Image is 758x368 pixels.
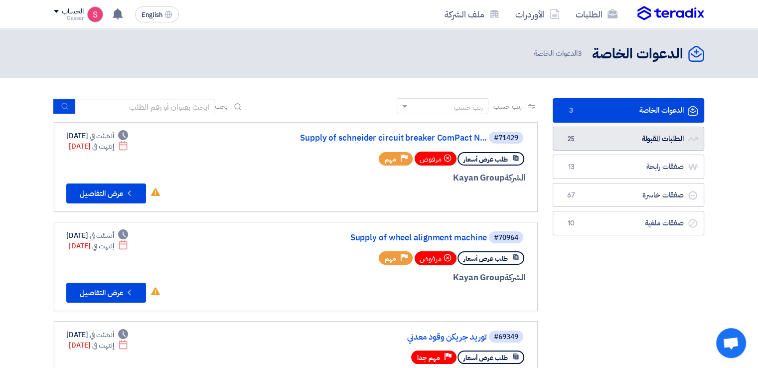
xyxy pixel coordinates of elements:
[54,15,83,21] div: Gasser
[142,11,162,18] span: English
[135,6,179,22] button: English
[288,333,487,342] a: توريد جريكن وقود معدني
[553,155,704,179] a: صفقات رابحة13
[565,218,577,228] span: 10
[494,334,518,341] div: #69349
[66,131,128,141] div: [DATE]
[578,48,582,59] span: 3
[415,152,456,166] div: مرفوض
[494,234,518,241] div: #70964
[716,328,746,358] div: Open chat
[553,211,704,235] a: صفقات ملغية10
[507,2,568,26] a: الأوردرات
[69,241,128,251] div: [DATE]
[415,251,456,265] div: مرفوض
[92,241,114,251] span: إنتهت في
[504,172,526,184] span: الشركة
[494,135,518,142] div: #71429
[66,283,146,303] button: عرض التفاصيل
[66,184,146,203] button: عرض التفاصيل
[90,330,114,340] span: أنشئت في
[454,102,483,113] div: رتب حسب
[463,254,508,263] span: طلب عرض أسعار
[463,155,508,164] span: طلب عرض أسعار
[437,2,507,26] a: ملف الشركة
[92,340,114,351] span: إنتهت في
[493,101,522,112] span: رتب حسب
[533,48,584,59] span: الدعوات الخاصة
[75,99,215,114] input: ابحث بعنوان أو رقم الطلب
[592,44,683,64] h2: الدعوات الخاصة
[69,141,128,152] div: [DATE]
[288,134,487,143] a: Supply of schneider circuit breaker ComPact N...
[553,98,704,123] a: الدعوات الخاصة3
[66,330,128,340] div: [DATE]
[417,353,440,363] span: مهم جدا
[553,127,704,151] a: الطلبات المقبولة25
[288,233,487,242] a: Supply of wheel alignment machine
[90,230,114,241] span: أنشئت في
[637,6,704,21] img: Teradix logo
[215,101,228,112] span: بحث
[385,155,396,164] span: مهم
[553,183,704,207] a: صفقات خاسرة67
[565,106,577,116] span: 3
[66,230,128,241] div: [DATE]
[504,271,526,284] span: الشركة
[90,131,114,141] span: أنشئت في
[286,271,525,284] div: Kayan Group
[565,134,577,144] span: 25
[565,162,577,172] span: 13
[87,6,103,22] img: unnamed_1748516558010.png
[385,254,396,263] span: مهم
[568,2,625,26] a: الطلبات
[286,172,525,184] div: Kayan Group
[463,353,508,363] span: طلب عرض أسعار
[565,190,577,200] span: 67
[92,141,114,152] span: إنتهت في
[69,340,128,351] div: [DATE]
[62,7,83,16] div: الحساب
